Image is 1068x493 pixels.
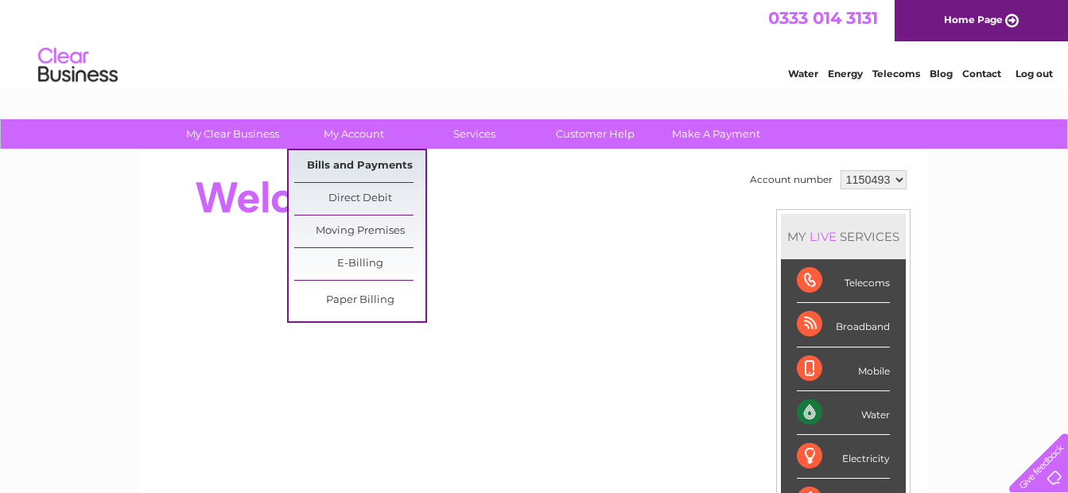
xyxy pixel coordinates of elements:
[788,68,818,80] a: Water
[288,119,419,149] a: My Account
[930,68,953,80] a: Blog
[962,68,1001,80] a: Contact
[828,68,863,80] a: Energy
[37,41,118,90] img: logo.png
[797,303,890,347] div: Broadband
[797,347,890,391] div: Mobile
[768,8,878,28] a: 0333 014 3131
[294,183,425,215] a: Direct Debit
[294,215,425,247] a: Moving Premises
[872,68,920,80] a: Telecoms
[294,150,425,182] a: Bills and Payments
[530,119,661,149] a: Customer Help
[294,285,425,316] a: Paper Billing
[746,166,837,193] td: Account number
[294,248,425,280] a: E-Billing
[409,119,540,149] a: Services
[167,119,298,149] a: My Clear Business
[1016,68,1053,80] a: Log out
[159,9,911,77] div: Clear Business is a trading name of Verastar Limited (registered in [GEOGRAPHIC_DATA] No. 3667643...
[806,229,840,244] div: LIVE
[797,391,890,435] div: Water
[797,259,890,303] div: Telecoms
[651,119,782,149] a: Make A Payment
[797,435,890,479] div: Electricity
[781,214,906,259] div: MY SERVICES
